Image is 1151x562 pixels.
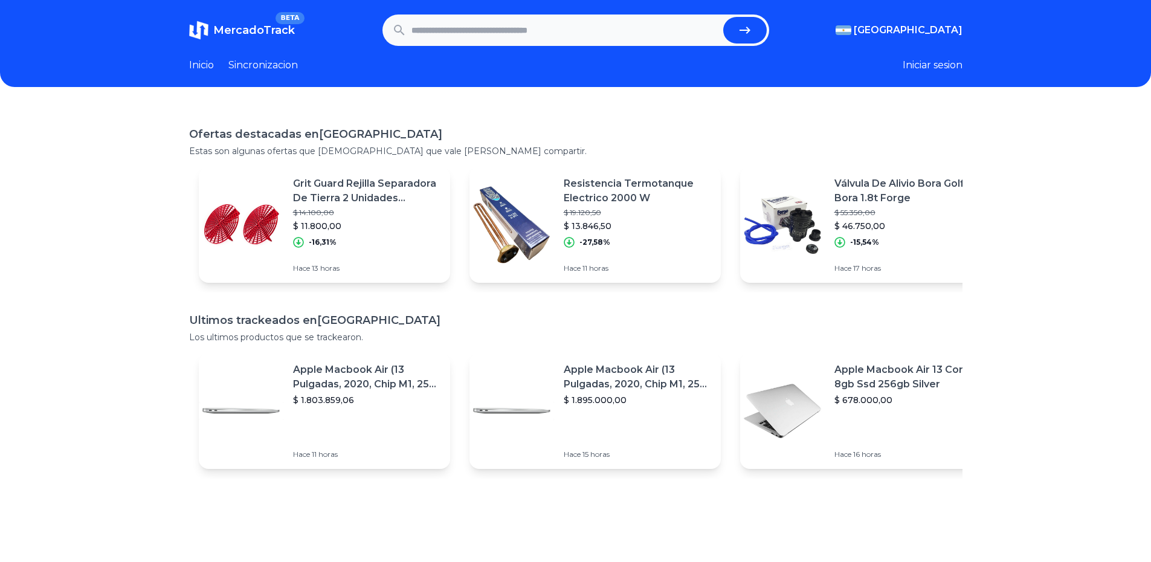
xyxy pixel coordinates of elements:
[199,167,450,283] a: Featured imageGrit Guard Rejilla Separadora De Tierra 2 Unidades Detailing$ 14.100,00$ 11.800,00-...
[564,176,711,205] p: Resistencia Termotanque Electrico 2000 W
[276,12,304,24] span: BETA
[564,394,711,406] p: $ 1.895.000,00
[189,21,295,40] a: MercadoTrackBETA
[199,369,283,453] img: Featured image
[834,394,982,406] p: $ 678.000,00
[469,167,721,283] a: Featured imageResistencia Termotanque Electrico 2000 W$ 19.120,50$ 13.846,50-27,58%Hace 11 horas
[740,182,825,267] img: Featured image
[293,450,440,459] p: Hace 11 horas
[836,25,851,35] img: Argentina
[850,237,879,247] p: -15,54%
[564,220,711,232] p: $ 13.846,50
[740,353,991,469] a: Featured imageApple Macbook Air 13 Core I5 8gb Ssd 256gb Silver$ 678.000,00Hace 16 horas
[564,208,711,218] p: $ 19.120,50
[564,363,711,392] p: Apple Macbook Air (13 Pulgadas, 2020, Chip M1, 256 Gb De Ssd, 8 Gb De Ram) - Plata
[309,237,337,247] p: -16,31%
[293,220,440,232] p: $ 11.800,00
[834,220,982,232] p: $ 46.750,00
[836,23,962,37] button: [GEOGRAPHIC_DATA]
[189,58,214,73] a: Inicio
[834,208,982,218] p: $ 55.350,00
[903,58,962,73] button: Iniciar sesion
[189,126,962,143] h1: Ofertas destacadas en [GEOGRAPHIC_DATA]
[740,167,991,283] a: Featured imageVálvula De Alivio Bora Golf Bora 1.8t Forge$ 55.350,00$ 46.750,00-15,54%Hace 17 horas
[199,353,450,469] a: Featured imageApple Macbook Air (13 Pulgadas, 2020, Chip M1, 256 Gb De Ssd, 8 Gb De Ram) - Plata$...
[189,331,962,343] p: Los ultimos productos que se trackearon.
[834,450,982,459] p: Hace 16 horas
[834,263,982,273] p: Hace 17 horas
[293,394,440,406] p: $ 1.803.859,06
[834,176,982,205] p: Válvula De Alivio Bora Golf Bora 1.8t Forge
[293,176,440,205] p: Grit Guard Rejilla Separadora De Tierra 2 Unidades Detailing
[564,450,711,459] p: Hace 15 horas
[854,23,962,37] span: [GEOGRAPHIC_DATA]
[564,263,711,273] p: Hace 11 horas
[189,145,962,157] p: Estas son algunas ofertas que [DEMOGRAPHIC_DATA] que vale [PERSON_NAME] compartir.
[469,369,554,453] img: Featured image
[213,24,295,37] span: MercadoTrack
[199,182,283,267] img: Featured image
[293,208,440,218] p: $ 14.100,00
[293,263,440,273] p: Hace 13 horas
[579,237,610,247] p: -27,58%
[293,363,440,392] p: Apple Macbook Air (13 Pulgadas, 2020, Chip M1, 256 Gb De Ssd, 8 Gb De Ram) - Plata
[469,182,554,267] img: Featured image
[834,363,982,392] p: Apple Macbook Air 13 Core I5 8gb Ssd 256gb Silver
[189,21,208,40] img: MercadoTrack
[228,58,298,73] a: Sincronizacion
[740,369,825,453] img: Featured image
[189,312,962,329] h1: Ultimos trackeados en [GEOGRAPHIC_DATA]
[469,353,721,469] a: Featured imageApple Macbook Air (13 Pulgadas, 2020, Chip M1, 256 Gb De Ssd, 8 Gb De Ram) - Plata$...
